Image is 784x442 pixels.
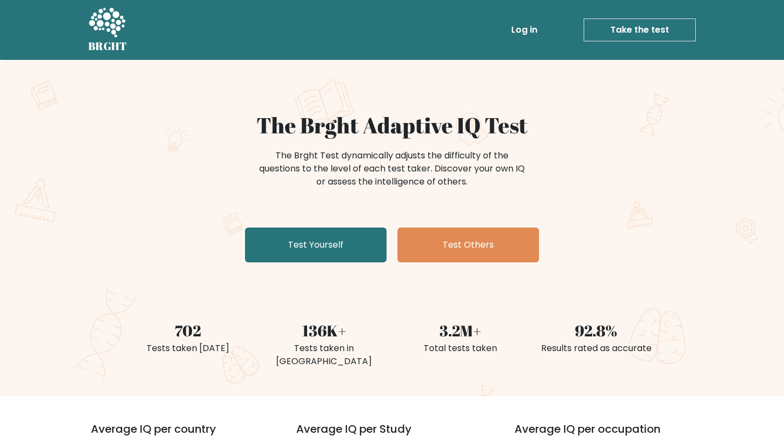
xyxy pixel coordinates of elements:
div: Total tests taken [399,342,522,355]
div: Tests taken in [GEOGRAPHIC_DATA] [262,342,385,368]
h1: The Brght Adaptive IQ Test [126,112,658,138]
div: 136K+ [262,319,385,342]
div: Results rated as accurate [535,342,658,355]
div: 92.8% [535,319,658,342]
div: The Brght Test dynamically adjusts the difficulty of the questions to the level of each test take... [256,149,528,188]
div: 702 [126,319,249,342]
a: Take the test [584,19,696,41]
div: Tests taken [DATE] [126,342,249,355]
a: Log in [507,19,542,41]
h5: BRGHT [88,40,127,53]
a: BRGHT [88,4,127,56]
a: Test Yourself [245,228,387,262]
div: 3.2M+ [399,319,522,342]
a: Test Others [397,228,539,262]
